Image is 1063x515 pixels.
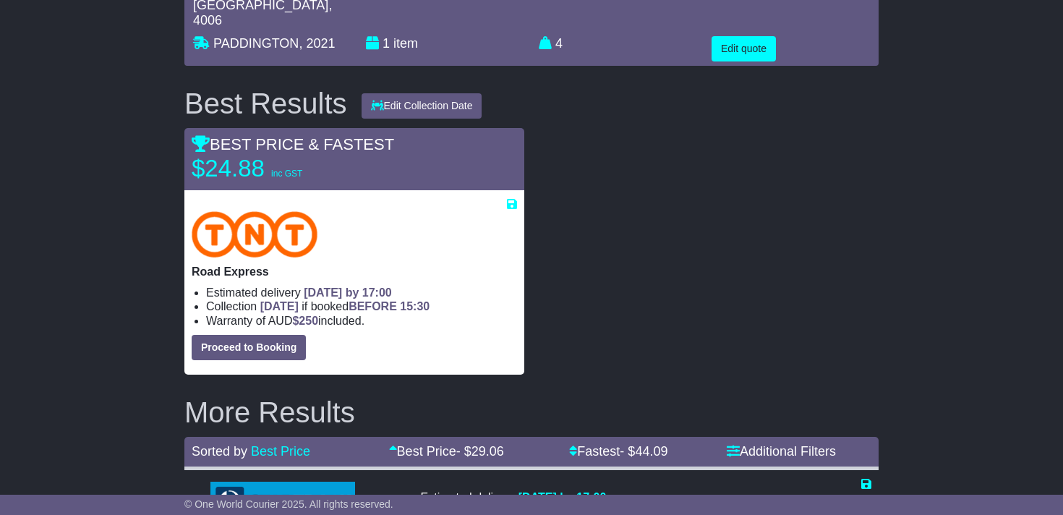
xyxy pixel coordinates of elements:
span: [DATE] [260,300,299,312]
span: $ [292,315,318,327]
a: Best Price- $29.06 [389,444,504,459]
span: inc GST [271,169,302,179]
a: Best Price [251,444,310,459]
button: Edit quote [712,36,776,61]
span: [DATE] by 17:00 [518,491,607,503]
span: [DATE] by 17:00 [304,286,392,299]
li: Collection [206,299,517,313]
span: , 2021 [299,36,335,51]
p: $24.88 [192,154,372,183]
span: 4 [555,36,563,51]
span: 29.06 [471,444,504,459]
button: Edit Collection Date [362,93,482,119]
a: Additional Filters [727,444,836,459]
span: 15:30 [400,300,430,312]
span: © One World Courier 2025. All rights reserved. [184,498,393,510]
p: Road Express [192,265,517,278]
span: item [393,36,418,51]
li: Estimated delivery [206,286,517,299]
span: 250 [299,315,318,327]
button: Proceed to Booking [192,335,306,360]
span: BEST PRICE & FASTEST [192,135,394,153]
span: PADDINGTON [213,36,299,51]
li: Estimated delivery [421,490,644,504]
div: Best Results [177,88,354,119]
span: Sorted by [192,444,247,459]
span: - $ [456,444,504,459]
span: - $ [620,444,667,459]
span: 1 [383,36,390,51]
a: Fastest- $44.09 [569,444,667,459]
span: 44.09 [635,444,667,459]
h2: More Results [184,396,879,428]
span: if booked [260,300,430,312]
li: Warranty of AUD included. [206,314,517,328]
img: TNT Domestic: Road Express [192,211,317,257]
span: BEFORE [349,300,397,312]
